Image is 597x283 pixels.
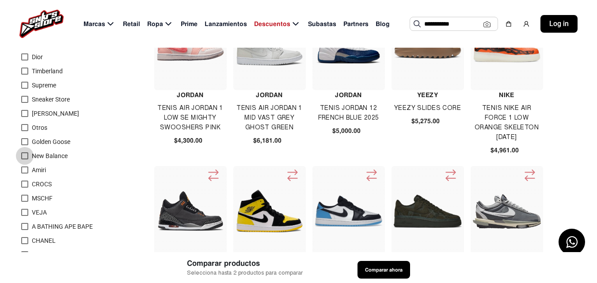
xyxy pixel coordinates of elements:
span: Retail [123,19,140,29]
span: Amiri [32,166,46,174]
span: $5,275.00 [411,117,440,126]
span: MSCHF [32,195,53,202]
span: Subastas [308,19,336,29]
span: Blog [376,19,390,29]
img: Tenis Air Jordan 1 Mid Yellow Toe Black [236,177,304,245]
img: Cámara [483,21,491,28]
img: Tenis Jordan 3 Fear Pack 2023 [156,190,224,232]
span: $4,961.00 [491,146,519,155]
img: logo [19,10,64,38]
img: Tenis Air Jordan 1 Low Og Black Dark Powder Blue [315,187,383,235]
img: user [523,20,530,27]
span: $6,181.00 [253,136,281,145]
h4: Nike [471,90,543,100]
h4: Jordan [312,90,384,100]
img: Tenis Nike Air Force 1 Low Sp Billie Eilish Sequoia [394,195,462,228]
span: Selecciona hasta 2 productos para comparar [187,269,303,277]
img: Buscar [414,20,421,27]
span: DOLCE & GABBANA [32,251,87,258]
span: Dior [32,53,43,60]
h4: Jordan [233,90,305,100]
span: Timberland [32,68,63,75]
span: Comparar productos [187,258,303,269]
h4: Tenis Air Jordan 1 Low Se Mighty Swooshers Pink [154,103,226,132]
span: Sneaker Store [32,96,70,103]
span: Partners [343,19,369,29]
span: Lanzamientos [205,19,247,29]
span: Supreme [32,82,56,89]
span: New Balance [32,152,68,159]
span: Otros [32,124,47,131]
h4: Yeezy [392,90,464,100]
span: Log in [549,19,569,29]
span: [PERSON_NAME] [32,110,79,117]
span: CROCS [32,181,52,188]
span: Prime [181,19,198,29]
span: Golden Goose [32,138,70,145]
span: CHANEL [32,237,56,244]
span: A BATHING APE BAPE [32,223,93,230]
span: Marcas [84,19,105,29]
button: Comparar ahora [357,261,410,279]
span: $4,300.00 [174,136,202,145]
h4: Tenis Nike Air Force 1 Low Orange Skeleton [DATE] [471,103,543,142]
h4: Tenis Air Jordan 1 Mid Vast Grey Ghost Green [233,103,305,132]
span: Descuentos [254,19,290,29]
span: $5,000.00 [332,126,361,136]
span: Ropa [147,19,163,29]
img: Tenis Nike Zoom Cortez Sp Sacai Grey [473,194,541,229]
h4: Yeezy Slides Core [392,103,464,113]
h4: TENIS JORDAN 12 FRENCH BLUE 2025 [312,103,384,123]
h4: Jordan [154,90,226,100]
span: VEJA [32,209,47,216]
img: shopping [505,20,512,27]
